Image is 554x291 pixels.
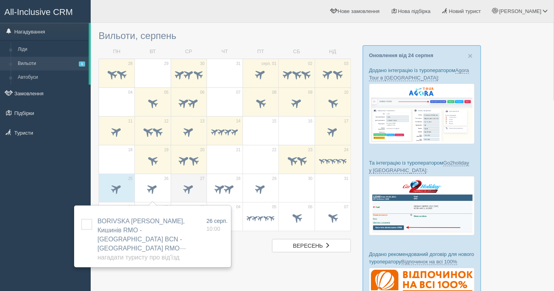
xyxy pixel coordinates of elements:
[344,176,349,182] span: 31
[200,61,205,67] span: 30
[369,67,469,81] a: Agora Tour в [GEOGRAPHIC_DATA]
[243,45,279,59] td: ПТ
[369,176,475,235] img: go2holiday-bookings-crm-for-travel-agency.png
[308,176,313,182] span: 30
[79,61,85,67] span: 1
[272,176,276,182] span: 29
[369,83,475,144] img: agora-tour-%D0%B7%D0%B0%D1%8F%D0%B2%D0%BA%D0%B8-%D1%81%D1%80%D0%BC-%D0%B4%D0%BB%D1%8F-%D1%82%D1%8...
[308,61,313,67] span: 02
[128,119,132,124] span: 11
[261,61,276,67] span: серп. 01
[398,8,431,14] span: Нова підбірка
[200,119,205,124] span: 13
[315,45,351,59] td: НД
[308,204,313,210] span: 06
[236,176,241,182] span: 28
[0,0,90,22] a: All-Inclusive CRM
[468,52,473,60] button: Close
[236,119,241,124] span: 14
[338,8,380,14] span: Нове замовлення
[468,51,473,60] span: ×
[97,218,186,260] a: BORIVSKA [PERSON_NAME], Кишинів RMO - [GEOGRAPHIC_DATA] BCN - [GEOGRAPHIC_DATA] RMO— Нагадати тур...
[128,90,132,95] span: 04
[236,147,241,153] span: 21
[14,43,89,57] a: Ліди
[236,61,241,67] span: 31
[4,7,73,17] span: All-Inclusive CRM
[207,226,220,232] span: 10:00
[207,218,228,224] span: 26 серп.
[308,147,313,153] span: 23
[164,61,168,67] span: 29
[344,61,349,67] span: 03
[128,176,132,182] span: 25
[344,204,349,210] span: 07
[449,8,481,14] span: Новий турист
[128,147,132,153] span: 18
[171,45,207,59] td: СР
[99,45,135,59] td: ПН
[272,147,276,153] span: 22
[97,218,186,260] span: BORIVSKA [PERSON_NAME], Кишинів RMO - [GEOGRAPHIC_DATA] BCN - [GEOGRAPHIC_DATA] RMO
[272,119,276,124] span: 15
[344,119,349,124] span: 17
[293,243,323,249] span: вересень
[308,119,313,124] span: 16
[207,45,242,59] td: ЧТ
[369,52,433,58] a: Оновлення від 24 серпня
[369,160,469,174] a: Go2holiday у [GEOGRAPHIC_DATA]
[401,259,457,265] a: Відпочинок на всі 100%
[135,45,171,59] td: ВТ
[499,8,541,14] span: [PERSON_NAME]
[279,45,315,59] td: СБ
[119,204,132,210] span: вер. 01
[164,90,168,95] span: 05
[14,57,89,71] a: Вильоти1
[128,61,132,67] span: 28
[369,159,475,174] p: Та інтеграцію із туроператором :
[200,176,205,182] span: 27
[14,70,89,85] a: Автобуси
[207,217,228,233] a: 26 серп. 10:00
[164,147,168,153] span: 19
[369,67,475,82] p: Додано інтеграцію із туроператором :
[344,147,349,153] span: 24
[200,90,205,95] span: 06
[164,119,168,124] span: 12
[99,31,351,41] h3: Вильоти, серпень
[97,245,186,261] span: — Нагадати туристу про від'їзд
[236,204,241,210] span: 04
[164,204,168,210] span: 02
[369,250,475,265] p: Додано рекомендований договір для нового туроператору
[164,176,168,182] span: 26
[272,239,351,252] a: вересень
[236,90,241,95] span: 07
[200,147,205,153] span: 20
[344,90,349,95] span: 10
[272,204,276,210] span: 05
[308,90,313,95] span: 09
[272,90,276,95] span: 08
[200,204,205,210] span: 03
